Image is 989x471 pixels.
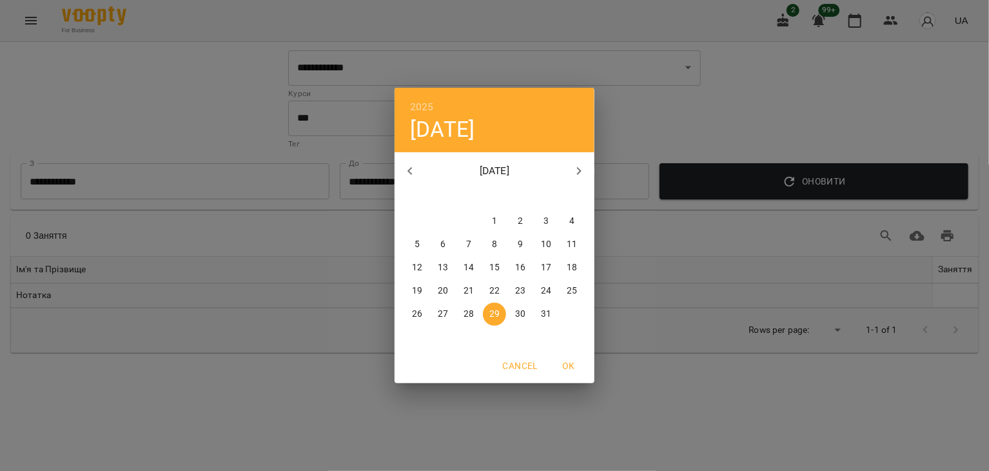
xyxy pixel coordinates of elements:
button: 3 [534,210,558,233]
p: 10 [541,238,551,251]
button: 15 [483,256,506,279]
button: 31 [534,303,558,326]
button: 1 [483,210,506,233]
span: пт [509,190,532,203]
p: 24 [541,285,551,297]
button: 12 [406,256,429,279]
p: 21 [464,285,474,297]
button: 13 [431,256,455,279]
p: 14 [464,261,474,274]
p: 5 [415,238,420,251]
button: 29 [483,303,506,326]
p: 3 [543,215,549,228]
button: 22 [483,279,506,303]
button: 8 [483,233,506,256]
button: 2025 [410,98,434,116]
p: 9 [518,238,523,251]
button: 2 [509,210,532,233]
button: 14 [457,256,480,279]
button: Cancel [498,354,543,377]
button: 23 [509,279,532,303]
button: 25 [560,279,583,303]
button: 28 [457,303,480,326]
span: ср [457,190,480,203]
button: OK [548,354,589,377]
p: 13 [438,261,448,274]
p: 25 [567,285,577,297]
button: 11 [560,233,583,256]
p: 17 [541,261,551,274]
p: 26 [412,308,422,321]
button: 4 [560,210,583,233]
span: OK [553,358,584,374]
button: 17 [534,256,558,279]
span: вт [431,190,455,203]
p: 23 [515,285,525,297]
button: 18 [560,256,583,279]
button: 9 [509,233,532,256]
span: нд [560,190,583,203]
p: 28 [464,308,474,321]
p: 1 [492,215,497,228]
p: 2 [518,215,523,228]
button: 20 [431,279,455,303]
p: 16 [515,261,525,274]
p: 27 [438,308,448,321]
button: [DATE] [410,116,475,143]
p: 4 [569,215,574,228]
p: 18 [567,261,577,274]
p: 8 [492,238,497,251]
p: 6 [440,238,446,251]
button: 24 [534,279,558,303]
span: пн [406,190,429,203]
button: 30 [509,303,532,326]
button: 26 [406,303,429,326]
button: 19 [406,279,429,303]
p: 31 [541,308,551,321]
p: 20 [438,285,448,297]
p: 29 [489,308,500,321]
p: 30 [515,308,525,321]
button: 10 [534,233,558,256]
p: [DATE] [426,163,564,179]
span: Cancel [503,358,538,374]
p: 15 [489,261,500,274]
p: 12 [412,261,422,274]
button: 27 [431,303,455,326]
button: 21 [457,279,480,303]
p: 19 [412,285,422,297]
button: 16 [509,256,532,279]
span: чт [483,190,506,203]
p: 11 [567,238,577,251]
button: 5 [406,233,429,256]
span: сб [534,190,558,203]
button: 6 [431,233,455,256]
button: 7 [457,233,480,256]
p: 7 [466,238,471,251]
p: 22 [489,285,500,297]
